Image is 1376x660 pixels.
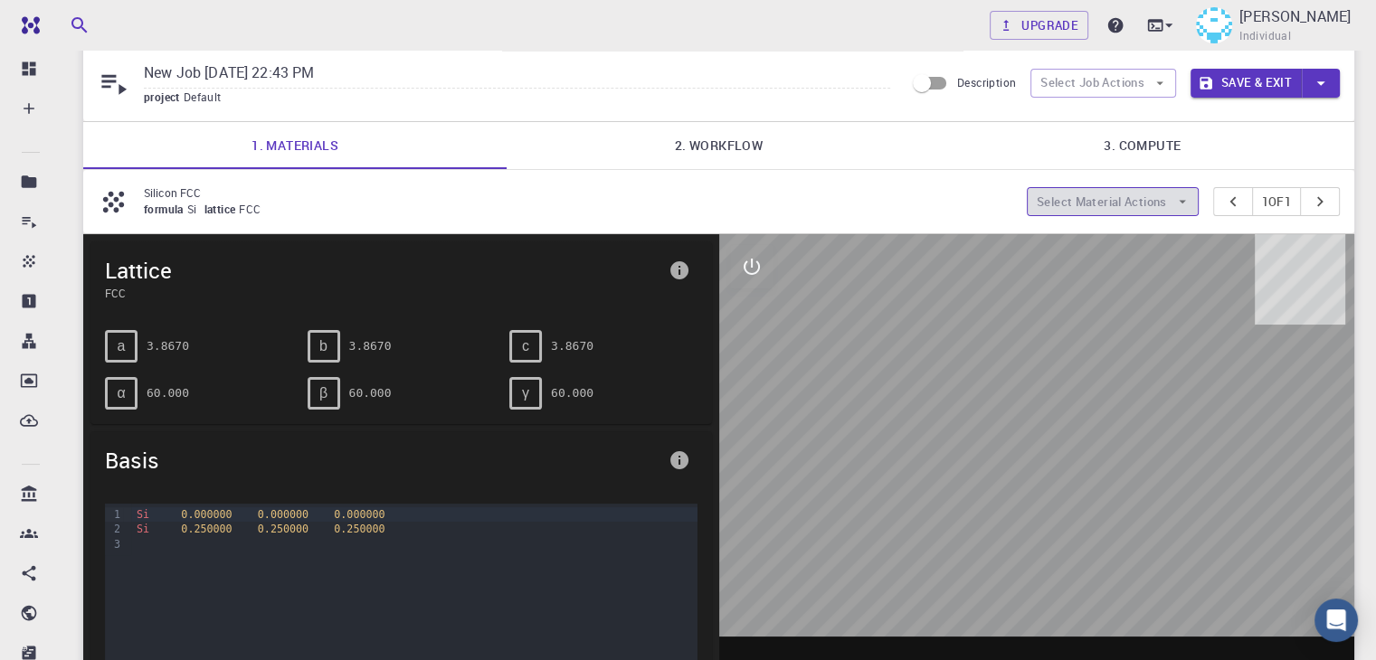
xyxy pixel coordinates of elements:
[144,184,1012,201] p: Silicon FCC
[957,75,1016,90] span: Description
[36,13,101,29] span: Support
[1030,69,1176,98] button: Select Job Actions
[137,523,149,535] span: Si
[522,338,529,354] span: c
[239,202,268,216] span: FCC
[181,523,232,535] span: 0.250000
[144,90,184,104] span: project
[204,202,240,216] span: lattice
[147,330,189,362] pre: 3.8670
[105,507,123,522] div: 1
[105,537,123,552] div: 3
[137,508,149,521] span: Si
[105,446,661,475] span: Basis
[1239,27,1291,45] span: Individual
[349,330,392,362] pre: 3.8670
[661,252,697,288] button: info
[118,338,126,354] span: a
[184,90,229,104] span: Default
[147,377,189,409] pre: 60.000
[319,338,327,354] span: b
[334,523,384,535] span: 0.250000
[258,523,308,535] span: 0.250000
[258,508,308,521] span: 0.000000
[1191,69,1302,98] button: Save & Exit
[349,377,392,409] pre: 60.000
[551,377,593,409] pre: 60.000
[181,508,232,521] span: 0.000000
[522,385,529,401] span: γ
[1252,187,1302,216] button: 1of1
[105,285,661,301] span: FCC
[1027,187,1199,216] button: Select Material Actions
[1314,599,1358,642] div: Open Intercom Messenger
[187,202,204,216] span: Si
[1196,7,1232,43] img: Aryan Ingawale
[144,202,187,216] span: formula
[105,522,123,536] div: 2
[105,256,661,285] span: Lattice
[551,330,593,362] pre: 3.8670
[931,122,1354,169] a: 3. Compute
[117,385,125,401] span: α
[1213,187,1341,216] div: pager
[83,122,507,169] a: 1. Materials
[661,442,697,478] button: info
[507,122,930,169] a: 2. Workflow
[319,385,327,401] span: β
[1239,5,1351,27] p: [PERSON_NAME]
[334,508,384,521] span: 0.000000
[990,11,1088,40] a: Upgrade
[14,16,40,34] img: logo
